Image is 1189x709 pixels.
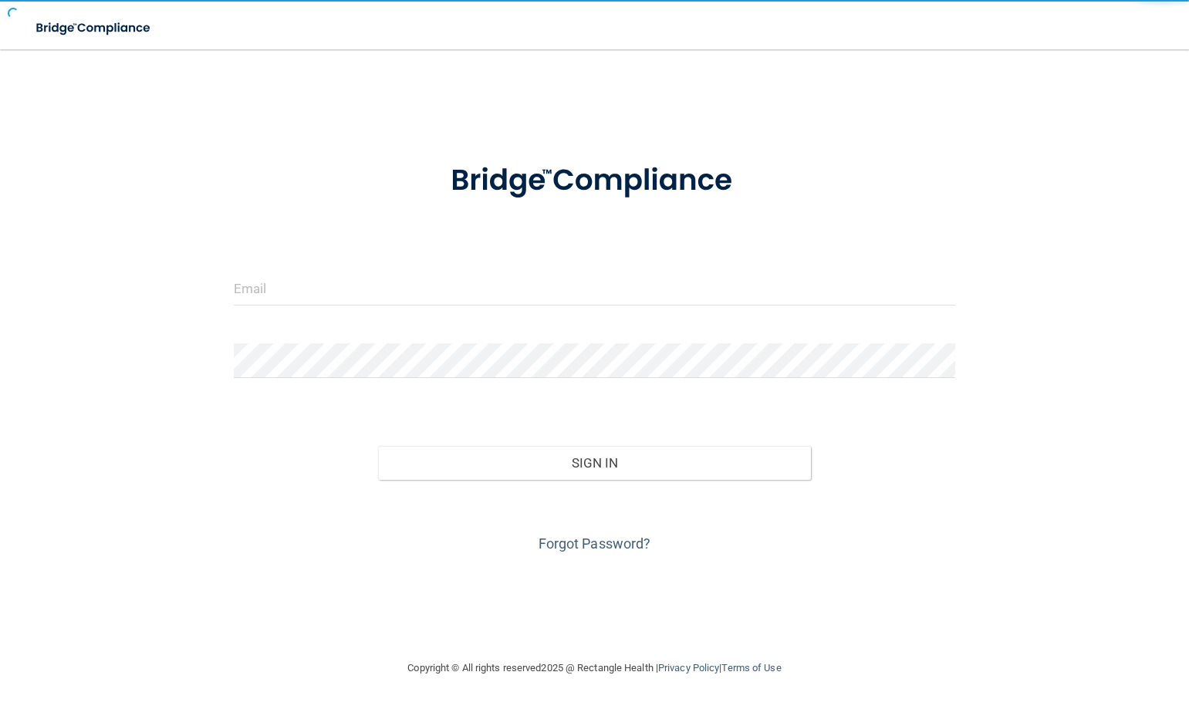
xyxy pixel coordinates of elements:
[721,662,781,674] a: Terms of Use
[658,662,719,674] a: Privacy Policy
[313,643,877,693] div: Copyright © All rights reserved 2025 @ Rectangle Health | |
[378,446,811,480] button: Sign In
[23,12,165,44] img: bridge_compliance_login_screen.278c3ca4.svg
[234,271,955,306] input: Email
[420,142,769,220] img: bridge_compliance_login_screen.278c3ca4.svg
[539,535,651,552] a: Forgot Password?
